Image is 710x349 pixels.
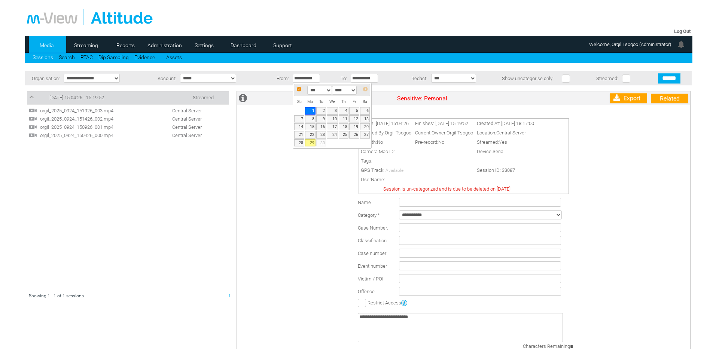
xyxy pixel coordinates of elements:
a: 21 [294,131,304,138]
a: 4 [339,107,348,114]
span: [DATE] 18:17:00 [501,121,534,126]
td: Streamed: [475,137,536,147]
a: 28 [294,139,304,146]
select: Select month [307,86,332,95]
span: 1 [228,293,231,298]
a: Evidence [134,54,155,60]
span: Welcome, Orgil Tsogoo (Administrator) [589,42,671,47]
a: 2 [316,107,326,114]
a: 16 [316,123,326,130]
td: Created By: [359,128,413,137]
a: 6 [360,107,370,114]
a: 26 [349,131,359,138]
span: Orgil Tsogoo [385,130,411,136]
span: Streamed: [596,76,618,81]
td: Restrict Access [356,298,575,307]
a: 18 [339,123,348,130]
a: Reports [107,40,144,51]
a: Support [265,40,301,51]
a: orgil_2025_0924_151926_003.mp4 Central Server [29,107,205,113]
td: To: [335,71,349,85]
td: Stealth: [359,137,413,147]
a: Log Out [674,28,691,34]
span: orgil_2025_0924_151426_002.mp4 [38,116,152,122]
a: 3 [327,107,338,114]
a: 20 [360,123,370,130]
span: Event number [358,263,387,269]
a: 7 [294,115,304,122]
span: orgil_2025_0924_150926_001.mp4 [38,124,152,130]
a: Streaming [68,40,104,51]
a: Administration [147,40,183,51]
span: [DATE] 15:19:52 [435,121,468,126]
a: orgil_2025_0924_150926_001.mp4 Central Server [29,124,205,129]
img: video24.svg [29,131,37,139]
span: Show uncategorise only: [502,76,554,81]
td: Sensitive: Personal [259,91,585,105]
td: Redact: [393,71,429,85]
span: Central Server [153,124,205,130]
span: Saturday [363,99,367,104]
a: 23 [316,131,326,138]
span: Orgil Tsogoo [447,130,473,136]
span: Device Serial: [477,149,506,154]
span: Yes [499,139,507,145]
span: 33087 [502,167,515,173]
span: Case Number: [358,225,388,231]
span: [DATE] 15:04:26 - 15:19:52 [49,95,104,100]
span: UserName: [361,177,385,182]
span: Tuesday [319,99,323,104]
a: Sessions [33,54,53,60]
a: orgil_2025_0924_150426_000.mp4 Central Server [29,132,205,137]
a: Dashboard [225,40,262,51]
span: Session ID: [477,167,501,173]
span: Central Server [153,108,205,113]
a: 10 [327,115,338,122]
select: Select year [332,86,357,95]
a: 17 [327,123,338,130]
span: Tags: [361,158,372,164]
a: 29 [305,139,316,146]
a: 9 [316,115,326,122]
a: Assets [166,54,182,60]
span: Session is un-categorized and is due to be deleted on [DATE]. [383,186,512,192]
a: Search [59,54,75,60]
a: 15 [305,123,316,130]
a: [DATE] 15:04:26 - 15:19:52 [29,93,227,102]
img: video24.svg [29,115,37,123]
span: Prev [296,86,302,92]
span: Central Server [153,116,205,122]
span: Offence [358,289,375,294]
span: [DATE] 15:04:26 [376,121,409,126]
a: orgil_2025_0924_151426_002.mp4 Central Server [29,115,205,121]
a: 12 [349,115,359,122]
img: video24.svg [29,123,37,131]
td: Camera Mac ID: [359,147,475,156]
a: 5 [349,107,359,114]
a: Prev [295,85,303,93]
span: Central Server [153,133,205,138]
a: 24 [327,131,338,138]
a: 22 [305,131,316,138]
a: 19 [349,123,359,130]
a: Dip Sampling [98,54,129,60]
span: Thursday [341,99,346,104]
a: RTAC [80,54,93,60]
span: GPS Track: [361,167,384,173]
span: Finishes: [415,121,434,126]
label: Category * [358,212,380,218]
span: Friday [353,99,356,104]
a: Related [651,94,688,103]
td: Location: [475,128,536,137]
td: Pre-record: [413,137,475,147]
span: Classification [358,238,387,243]
td: From: [268,71,291,85]
span: No [438,139,444,145]
a: Settings [186,40,222,51]
span: Case number [358,251,386,256]
img: bell24.png [677,40,686,49]
span: Created At: [477,121,500,126]
a: 25 [339,131,348,138]
label: Name [358,200,371,205]
span: Streamed [193,95,214,100]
